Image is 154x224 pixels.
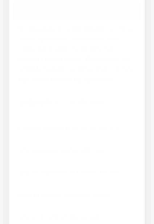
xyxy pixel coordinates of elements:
[13,165,141,181] a: What are tryptamines, and what do they do?
[13,121,141,137] a: Can I take these if I am on [MEDICAL_DATA]?
[13,94,141,115] a: Are these [MEDICAL_DATA] muscaria mushrooms?
[18,24,136,85] p: No. Our products contain naturally occurring “minor tryptamines” – hundreds of other compounds fo...
[13,187,141,203] a: What are terpenes, and what do they do?
[13,143,141,159] a: What medications interfere with effects?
